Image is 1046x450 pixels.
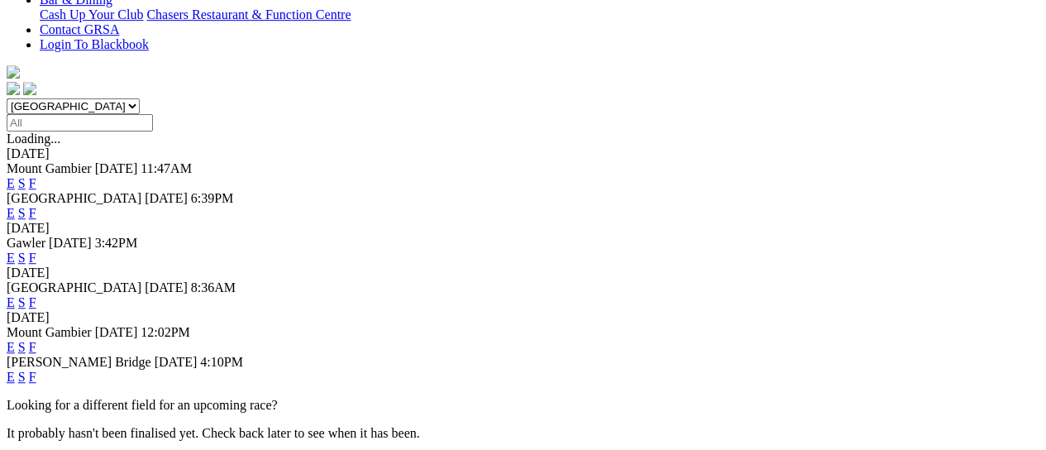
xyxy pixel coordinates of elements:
span: 4:10PM [200,355,243,369]
span: 6:39PM [191,191,234,205]
a: S [18,251,26,265]
div: [DATE] [7,146,1039,161]
a: S [18,370,26,384]
a: E [7,295,15,309]
a: E [7,251,15,265]
a: F [29,340,36,354]
a: S [18,176,26,190]
a: E [7,340,15,354]
span: Gawler [7,236,45,250]
div: [DATE] [7,266,1039,280]
a: E [7,370,15,384]
span: Loading... [7,132,60,146]
span: [DATE] [145,191,188,205]
div: Bar & Dining [40,7,1039,22]
img: twitter.svg [23,82,36,95]
span: 12:02PM [141,325,190,339]
a: F [29,206,36,220]
a: Contact GRSA [40,22,119,36]
a: S [18,206,26,220]
a: S [18,295,26,309]
a: Login To Blackbook [40,37,149,51]
a: F [29,176,36,190]
partial: It probably hasn't been finalised yet. Check back later to see when it has been. [7,426,420,440]
a: Cash Up Your Club [40,7,143,22]
div: [DATE] [7,310,1039,325]
input: Select date [7,114,153,132]
span: [DATE] [155,355,198,369]
span: [DATE] [95,161,138,175]
span: [DATE] [145,280,188,294]
a: E [7,176,15,190]
span: [DATE] [49,236,92,250]
span: [PERSON_NAME] Bridge [7,355,151,369]
a: E [7,206,15,220]
img: facebook.svg [7,82,20,95]
a: S [18,340,26,354]
span: 11:47AM [141,161,192,175]
span: Mount Gambier [7,161,92,175]
span: 3:42PM [95,236,138,250]
span: 8:36AM [191,280,236,294]
img: logo-grsa-white.png [7,65,20,79]
a: F [29,251,36,265]
a: Chasers Restaurant & Function Centre [146,7,351,22]
p: Looking for a different field for an upcoming race? [7,398,1039,413]
a: F [29,370,36,384]
span: Mount Gambier [7,325,92,339]
span: [DATE] [95,325,138,339]
div: [DATE] [7,221,1039,236]
a: F [29,295,36,309]
span: [GEOGRAPHIC_DATA] [7,191,141,205]
span: [GEOGRAPHIC_DATA] [7,280,141,294]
